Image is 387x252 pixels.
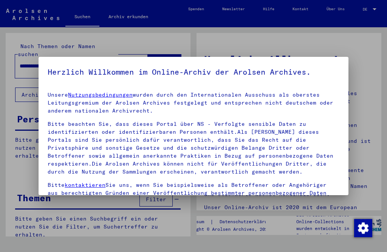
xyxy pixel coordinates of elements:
[68,91,133,98] a: Nutzungsbedingungen
[48,120,339,176] p: Bitte beachten Sie, dass dieses Portal über NS - Verfolgte sensible Daten zu identifizierten oder...
[65,182,105,188] a: kontaktieren
[48,181,339,205] p: Bitte Sie uns, wenn Sie beispielsweise als Betroffener oder Angehöriger aus berechtigten Gründen ...
[48,66,339,78] h5: Herzlich Willkommen im Online-Archiv der Arolsen Archives.
[48,91,339,115] p: Unsere wurden durch den Internationalen Ausschuss als oberstes Leitungsgremium der Arolsen Archiv...
[354,219,372,237] img: Zustimmung ändern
